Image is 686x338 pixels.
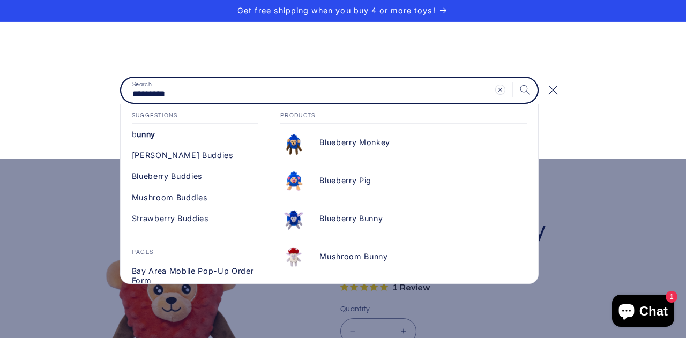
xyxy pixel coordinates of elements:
button: Search [513,78,538,102]
h2: Products [280,104,527,124]
p: Blueberry Buddies [132,171,203,181]
p: Mushroom Bunny [319,252,527,261]
a: Blueberry Pig [269,162,538,200]
a: bunny [121,124,269,145]
a: Mushroom Buddies [121,187,269,208]
span: unny [137,130,155,139]
p: Blueberry Monkey [319,138,527,147]
p: Blueberry Bunny [319,214,527,223]
span: Get free shipping when you buy 4 or more toys! [237,6,435,15]
a: Strawberry Buddies [121,208,269,229]
img: Blueberry Pig [280,168,307,194]
p: Blueberry Pig [319,176,527,185]
p: Mushroom Buddies [132,193,208,202]
p: Strawberry Buddies [132,214,209,223]
a: [PERSON_NAME] Buddies [121,145,269,166]
a: Blueberry Buddies [121,166,269,187]
button: Clear search term [488,78,512,102]
p: Bay Area Mobile Pop-Up Order Form [132,266,258,286]
img: Mushroom Bunny [280,244,307,271]
a: Bay Area Mobile Pop-Up Order Form [121,260,269,291]
p: bunny [132,130,155,139]
a: Blueberry Bunny [269,200,538,238]
img: Blueberry Bunny [280,206,307,232]
a: Mushroom Bunny [269,238,538,276]
inbox-online-store-chat: Shopify online store chat [609,295,677,329]
mark: b [132,130,137,139]
button: Close [541,78,565,102]
h2: Suggestions [132,104,258,124]
p: [PERSON_NAME] Buddies [132,151,234,160]
h2: Pages [132,241,258,260]
a: Blueberry Monkey [269,124,538,162]
img: Blueberry Monkey [280,130,307,156]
